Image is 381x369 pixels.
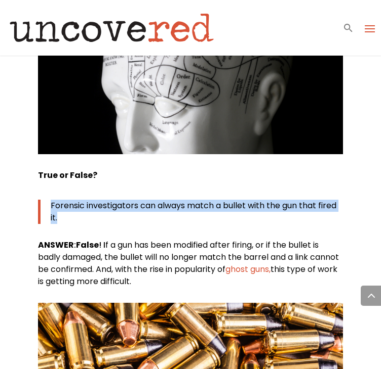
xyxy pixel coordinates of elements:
strong: ANSWER [38,239,74,251]
a: ghost guns, [225,263,271,275]
img: Phrenology [38,40,343,154]
strong: True or False? [38,169,97,181]
span: Forensic investigators can always match a bullet with the gun that fired it. [51,200,336,223]
p: : ! I [38,239,343,288]
strong: False [76,239,99,251]
span: f a gun has been modified after firing, or if the bullet is badly damaged, the bullet will no lon... [38,239,339,287]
